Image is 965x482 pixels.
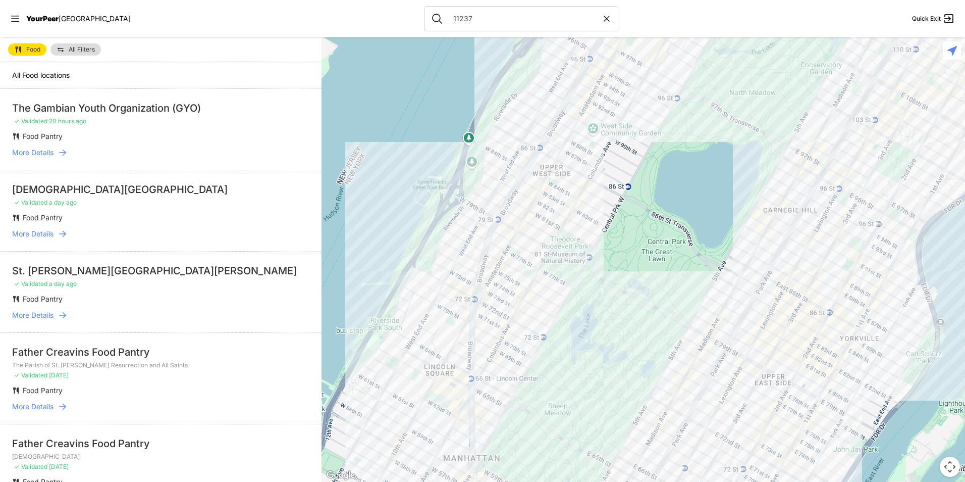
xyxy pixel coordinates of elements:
[49,463,69,470] span: [DATE]
[324,469,357,482] a: Open this area in Google Maps (opens a new window)
[12,182,309,197] div: [DEMOGRAPHIC_DATA][GEOGRAPHIC_DATA]
[49,280,77,287] span: a day ago
[14,199,47,206] span: ✓ Validated
[12,148,309,158] a: More Details
[12,402,53,412] span: More Details
[940,457,960,477] button: Map camera controls
[69,46,95,53] span: All Filters
[912,15,941,23] span: Quick Exit
[14,463,47,470] span: ✓ Validated
[26,46,40,53] span: Food
[23,132,63,140] span: Food Pantry
[8,43,46,56] a: Food
[50,43,101,56] a: All Filters
[26,16,131,22] a: YourPeer[GEOGRAPHIC_DATA]
[324,469,357,482] img: Google
[14,371,47,379] span: ✓ Validated
[23,295,63,303] span: Food Pantry
[12,71,70,79] span: All Food locations
[12,361,309,369] p: The Parish of St. [PERSON_NAME] Resurrection and All Saints
[49,117,86,125] span: 20 hours ago
[12,437,309,451] div: Father Creavins Food Pantry
[26,14,59,23] span: YourPeer
[447,14,602,24] input: Search
[23,386,63,395] span: Food Pantry
[12,101,309,115] div: The Gambian Youth Organization (GYO)
[49,199,77,206] span: a day ago
[12,402,309,412] a: More Details
[12,453,309,461] p: [DEMOGRAPHIC_DATA]
[59,14,131,23] span: [GEOGRAPHIC_DATA]
[12,310,53,320] span: More Details
[14,117,47,125] span: ✓ Validated
[12,264,309,278] div: St. [PERSON_NAME][GEOGRAPHIC_DATA][PERSON_NAME]
[12,310,309,320] a: More Details
[12,148,53,158] span: More Details
[23,213,63,222] span: Food Pantry
[12,229,53,239] span: More Details
[49,371,69,379] span: [DATE]
[12,345,309,359] div: Father Creavins Food Pantry
[12,229,309,239] a: More Details
[912,13,955,25] a: Quick Exit
[14,280,47,287] span: ✓ Validated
